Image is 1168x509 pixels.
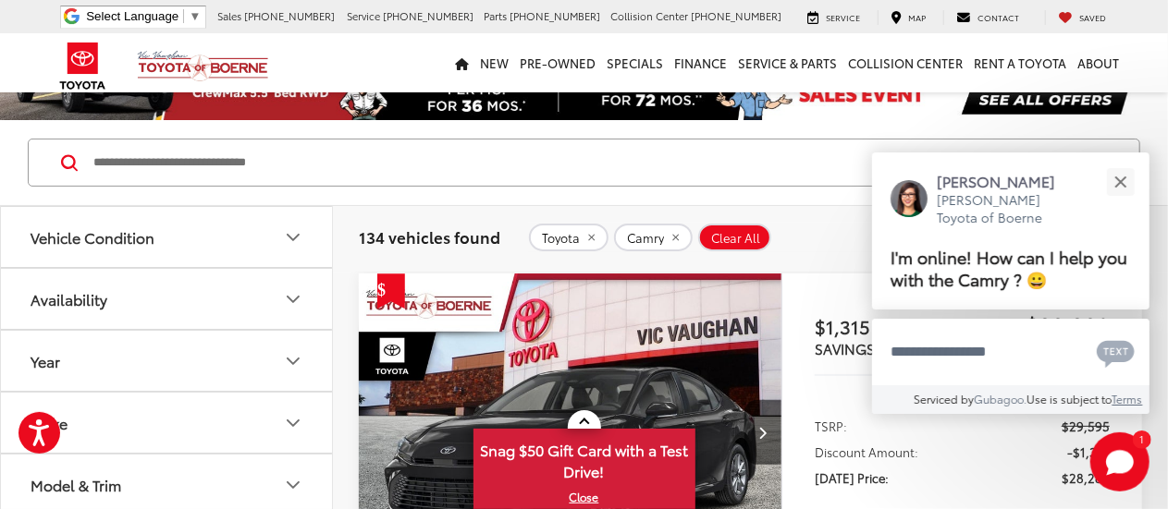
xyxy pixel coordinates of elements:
a: Terms [1113,391,1143,406]
button: Chat with SMS [1091,331,1140,372]
span: Snag $50 Gift Card with a Test Drive! [475,430,694,487]
div: Vehicle Condition [282,226,304,248]
div: Vehicle Condition [31,228,154,246]
input: Search by Make, Model, or Keyword [92,140,1024,185]
span: SAVINGS [815,338,875,358]
span: -$1,315 [1067,442,1110,461]
textarea: Type your message [872,319,1150,385]
span: $29,595 [1062,417,1110,435]
span: Serviced by [915,391,975,406]
a: Service [794,10,875,25]
span: Saved [1080,11,1107,23]
span: Service [827,11,861,23]
a: Home [450,33,475,92]
button: Clear All [698,224,771,251]
a: Specials [602,33,670,92]
button: remove Toyota [529,224,609,251]
button: remove Camry [614,224,693,251]
a: Pre-Owned [515,33,602,92]
a: Service & Parts: Opens in a new tab [733,33,843,92]
span: Get Price Drop Alert [377,273,405,309]
div: Availability [31,290,107,308]
div: Make [282,412,304,434]
span: Service [348,8,381,23]
button: Close [1100,162,1140,201]
span: 1 [1139,435,1144,443]
span: Parts [485,8,508,23]
span: [PHONE_NUMBER] [692,8,782,23]
div: Availability [282,288,304,310]
span: [PHONE_NUMBER] [510,8,601,23]
span: Camry [627,231,664,246]
button: YearYear [1,331,334,391]
button: Vehicle ConditionVehicle Condition [1,207,334,267]
a: My Saved Vehicles [1045,10,1121,25]
div: Close[PERSON_NAME][PERSON_NAME] Toyota of BoerneI'm online! How can I help you with the Camry ? 😀... [872,152,1150,414]
span: $1,315 [815,312,963,340]
span: I'm online! How can I help you with the Camry ? 😀 [891,244,1127,291]
a: Contact [943,10,1034,25]
button: AvailabilityAvailability [1,269,334,329]
span: Discount Amount: [815,442,918,461]
span: $28,280 [1062,468,1110,487]
a: Gubagoo. [975,391,1027,406]
span: Collision Center [611,8,689,23]
span: Toyota [542,231,580,246]
a: Map [878,10,941,25]
button: MakeMake [1,393,334,453]
svg: Start Chat [1090,432,1150,491]
button: Search [1024,139,1108,186]
span: ​ [183,9,184,23]
span: ▼ [189,9,201,23]
span: Clear All [711,231,760,246]
a: Select Language​ [86,9,201,23]
p: [PERSON_NAME] [937,171,1074,191]
a: About [1073,33,1125,92]
div: Model & Trim [282,474,304,496]
div: Year [31,352,60,370]
span: [PHONE_NUMBER] [245,8,336,23]
svg: Text [1097,338,1135,368]
div: Model & Trim [31,476,121,493]
button: Next image [744,400,781,465]
p: [PERSON_NAME] Toyota of Boerne [937,191,1074,227]
a: Finance [670,33,733,92]
span: Sales [218,8,242,23]
a: New [475,33,515,92]
img: Vic Vaughan Toyota of Boerne [137,50,269,82]
span: 134 vehicles found [359,225,500,248]
div: Year [282,350,304,372]
button: Toggle Chat Window [1090,432,1150,491]
a: Collision Center [843,33,969,92]
span: [DATE] Price: [815,468,889,487]
span: Map [909,11,927,23]
span: [PHONE_NUMBER] [384,8,474,23]
span: Use is subject to [1027,391,1113,406]
span: Select Language [86,9,178,23]
span: TSRP: [815,417,847,435]
img: Toyota [48,36,117,96]
a: Rent a Toyota [969,33,1073,92]
span: Contact [978,11,1020,23]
